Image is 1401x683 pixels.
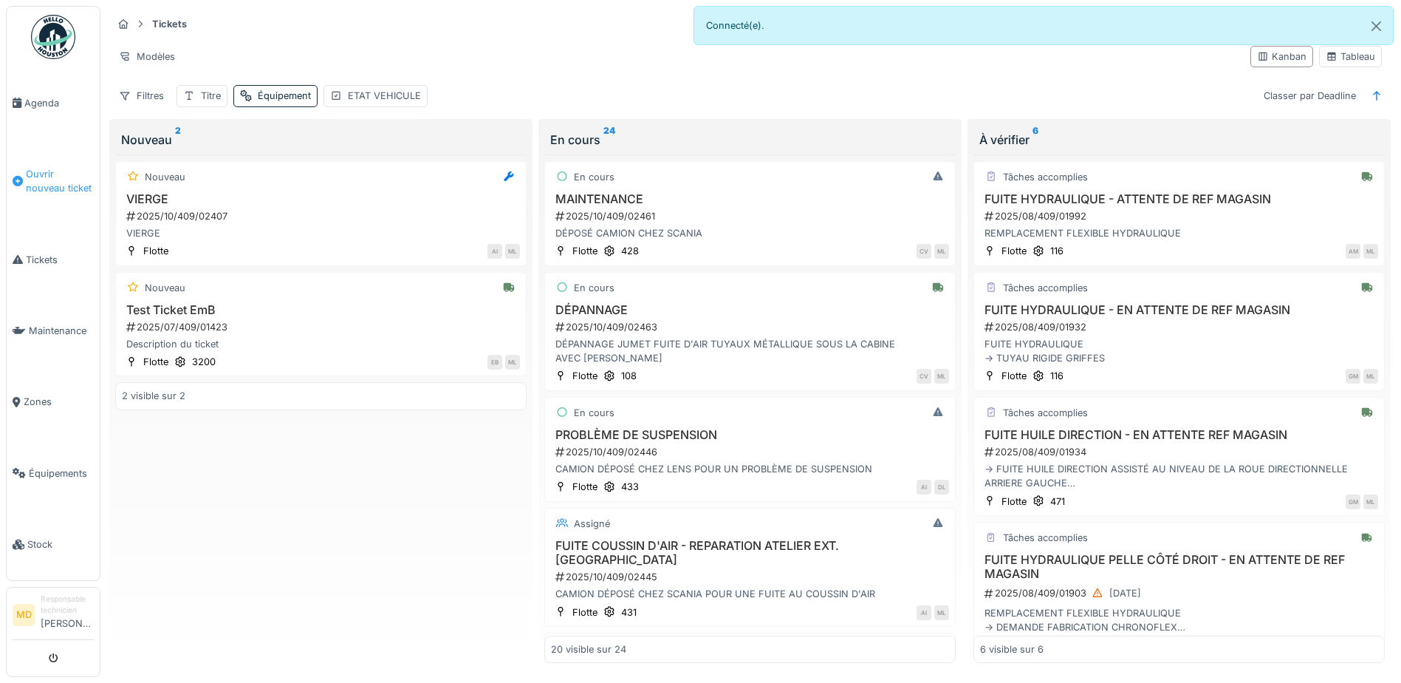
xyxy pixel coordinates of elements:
[24,96,94,110] span: Agenda
[1001,495,1027,509] div: Flotte
[122,389,185,403] div: 2 visible sur 2
[1003,531,1088,545] div: Tâches accomplies
[1003,281,1088,295] div: Tâches accomplies
[41,594,94,636] li: [PERSON_NAME]
[917,369,931,384] div: CV
[551,539,949,567] h3: FUITE COUSSIN D'AIR - REPARATION ATELIER EXT. [GEOGRAPHIC_DATA]
[551,192,949,206] h3: MAINTENANCE
[551,428,949,442] h3: PROBLÈME DE SUSPENSION
[26,253,94,267] span: Tickets
[574,170,614,184] div: En cours
[621,480,639,494] div: 433
[1032,131,1038,149] sup: 6
[125,320,520,334] div: 2025/07/409/01423
[31,15,75,59] img: Badge_color-CXgf-gQk.svg
[917,480,931,495] div: AI
[979,131,1379,149] div: À vérifier
[1363,244,1378,259] div: ML
[348,89,421,103] div: ETAT VEHICULE
[145,281,185,295] div: Nouveau
[983,209,1378,223] div: 2025/08/409/01992
[27,537,94,551] span: Stock
[505,244,520,259] div: ML
[554,320,949,334] div: 2025/10/409/02463
[574,281,614,295] div: En cours
[7,367,100,438] a: Zones
[980,553,1378,581] h3: FUITE HYDRAULIQUE PELLE CÔTÉ DROIT - EN ATTENTE DE REF MAGASIN
[7,438,100,509] a: Équipements
[13,604,35,626] li: MD
[554,445,949,459] div: 2025/10/409/02446
[1003,406,1088,420] div: Tâches accomplies
[554,570,949,584] div: 2025/10/409/02445
[572,605,597,619] div: Flotte
[1050,495,1065,509] div: 471
[1257,50,1306,64] div: Kanban
[574,517,610,531] div: Assigné
[1003,170,1088,184] div: Tâches accomplies
[934,480,949,495] div: DL
[24,395,94,409] span: Zones
[980,428,1378,442] h3: FUITE HUILE DIRECTION - EN ATTENTE REF MAGASIN
[1363,369,1378,384] div: ML
[13,594,94,640] a: MD Responsable technicien[PERSON_NAME]
[1050,244,1063,258] div: 116
[1001,369,1027,383] div: Flotte
[41,594,94,616] div: Responsable technicien
[1360,7,1393,46] button: Close
[983,584,1378,602] div: 2025/08/409/01903
[574,406,614,420] div: En cours
[551,587,949,601] div: CAMION DÉPOSÉ CHEZ SCANIA POUR UNE FUITE AU COUSSIN D'AIR
[112,85,171,106] div: Filtres
[980,606,1378,634] div: REMPLACEMENT FLEXIBLE HYDRAULIQUE -> DEMANDE FABRICATION CHRONOFLEX -> CONTRÔLE NIVEAU HYDRAULIQU...
[693,6,1394,45] div: Connecté(e).
[980,303,1378,317] h3: FUITE HYDRAULIQUE - EN ATTENTE DE REF MAGASIN
[1326,50,1375,64] div: Tableau
[551,337,949,365] div: DÉPANNAGE JUMET FUITE D'AIR TUYAUX MÉTALLIQUE SOUS LA CABINE AVEC [PERSON_NAME]
[146,17,193,31] strong: Tickets
[29,324,94,338] span: Maintenance
[122,192,520,206] h3: VIERGE
[1346,369,1360,384] div: GM
[26,167,94,195] span: Ouvrir nouveau ticket
[621,369,637,383] div: 108
[1363,495,1378,509] div: ML
[122,226,520,240] div: VIERGE
[1257,85,1363,106] div: Classer par Deadline
[145,170,185,184] div: Nouveau
[551,462,949,476] div: CAMION DÉPOSÉ CHEZ LENS POUR UN PROBLÈME DE SUSPENSION
[192,355,216,369] div: 3200
[122,337,520,351] div: Description du ticket
[934,369,949,384] div: ML
[983,445,1378,459] div: 2025/08/409/01934
[621,605,637,619] div: 431
[1109,586,1141,600] div: [DATE]
[572,244,597,258] div: Flotte
[554,209,949,223] div: 2025/10/409/02461
[621,244,639,258] div: 428
[917,244,931,259] div: CV
[7,509,100,580] a: Stock
[121,131,521,149] div: Nouveau
[980,642,1044,656] div: 6 visible sur 6
[1001,244,1027,258] div: Flotte
[487,244,502,259] div: AI
[551,303,949,317] h3: DÉPANNAGE
[603,131,615,149] sup: 24
[505,355,520,370] div: ML
[980,337,1378,365] div: FUITE HYDRAULIQUE -> TUYAU RIGIDE GRIFFES
[143,355,168,369] div: Flotte
[980,462,1378,490] div: -> FUITE HUILE DIRECTION ASSISTÉ AU NIVEAU DE LA ROUE DIRECTIONNELLE ARRIERE GAUCHE -> REMPLACER ...
[201,89,221,103] div: Titre
[572,480,597,494] div: Flotte
[29,466,94,480] span: Équipements
[7,67,100,138] a: Agenda
[112,46,182,67] div: Modèles
[551,642,626,656] div: 20 visible sur 24
[7,224,100,295] a: Tickets
[550,131,950,149] div: En cours
[7,138,100,224] a: Ouvrir nouveau ticket
[551,226,949,240] div: DÉPOSÉ CAMION CHEZ SCANIA
[1050,369,1063,383] div: 116
[934,244,949,259] div: ML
